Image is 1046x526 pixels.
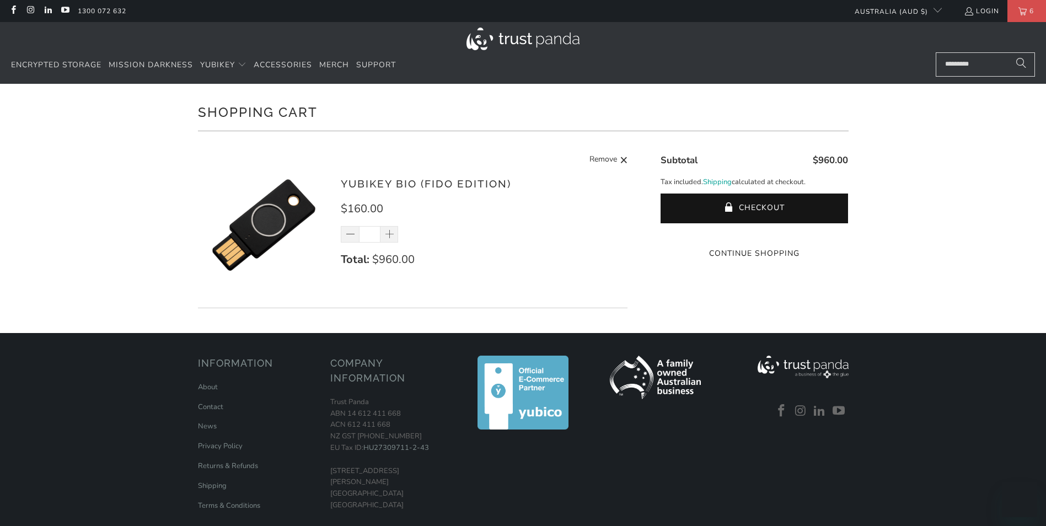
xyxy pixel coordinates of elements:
[341,178,511,190] a: YubiKey Bio (FIDO Edition)
[25,7,35,15] a: Trust Panda Australia on Instagram
[11,60,101,70] span: Encrypted Storage
[200,60,235,70] span: YubiKey
[363,443,429,453] a: HU27309711-2-43
[661,248,848,260] a: Continue Shopping
[831,404,847,418] a: Trust Panda Australia on YouTube
[198,402,223,412] a: Contact
[198,461,258,471] a: Returns & Refunds
[813,154,848,167] span: $960.00
[319,52,349,78] a: Merch
[198,159,330,291] img: YubiKey Bio (FIDO Edition)
[372,252,415,267] span: $960.00
[319,60,349,70] span: Merch
[198,501,260,511] a: Terms & Conditions
[1007,52,1035,77] button: Search
[703,176,732,188] a: Shipping
[356,52,396,78] a: Support
[466,28,580,50] img: Trust Panda Australia
[78,5,126,17] a: 1300 072 632
[774,404,790,418] a: Trust Panda Australia on Facebook
[661,194,848,223] button: Checkout
[341,252,369,267] strong: Total:
[198,441,243,451] a: Privacy Policy
[11,52,396,78] nav: Translation missing: en.navigation.header.main_nav
[200,52,246,78] summary: YubiKey
[198,421,217,431] a: News
[792,404,809,418] a: Trust Panda Australia on Instagram
[198,100,849,122] h1: Shopping Cart
[8,7,18,15] a: Trust Panda Australia on Facebook
[11,52,101,78] a: Encrypted Storage
[198,481,227,491] a: Shipping
[589,153,617,167] span: Remove
[254,60,312,70] span: Accessories
[109,52,193,78] a: Mission Darkness
[330,396,452,511] p: Trust Panda ABN 14 612 411 668 ACN 612 411 668 NZ GST [PHONE_NUMBER] EU Tax ID: [STREET_ADDRESS][...
[661,176,848,188] p: Tax included. calculated at checkout.
[964,5,999,17] a: Login
[254,52,312,78] a: Accessories
[341,201,383,216] span: $160.00
[356,60,396,70] span: Support
[936,52,1035,77] input: Search...
[661,154,698,167] span: Subtotal
[43,7,52,15] a: Trust Panda Australia on LinkedIn
[1002,482,1037,517] iframe: Button to launch messaging window
[109,60,193,70] span: Mission Darkness
[812,404,828,418] a: Trust Panda Australia on LinkedIn
[60,7,69,15] a: Trust Panda Australia on YouTube
[198,382,218,392] a: About
[589,153,628,167] a: Remove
